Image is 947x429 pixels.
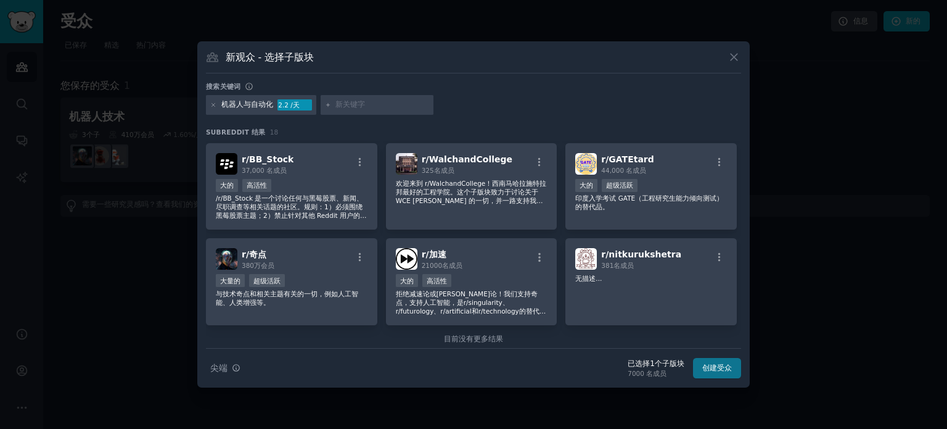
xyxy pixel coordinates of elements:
[242,249,249,259] font: r/
[242,154,249,164] font: r/
[650,359,655,368] font: 1
[628,370,653,377] font: 7000 名
[601,167,633,174] font: 44,000 名
[396,248,417,270] img: 加速
[221,100,273,109] font: 机器人与自动化
[575,275,602,282] font: 无描述...
[210,363,228,373] font: 尖端
[249,249,266,259] font: 奇点
[609,249,681,259] font: nitkurukshetra
[427,277,447,285] font: 高活性
[653,370,666,377] font: 成员
[444,335,503,343] font: 目前没有更多结果
[396,290,546,358] font: 拒绝减速论或[PERSON_NAME]论！我们支持奇点，支持人工智能，是r/singularity、r/futurology、r/artificial和r/technology的替代方案，因为这...
[226,51,314,63] font: 新观众 - 选择子版块
[606,181,633,189] font: 超级活跃
[609,154,654,164] font: GATEtard
[396,153,417,175] img: 沃尔昌德学院
[601,154,609,164] font: r/
[429,249,446,259] font: 加速
[633,167,646,174] font: 成员
[273,167,287,174] font: 成员
[400,277,414,285] font: 大的
[575,248,597,270] img: 尼特库鲁克谢特拉
[655,359,684,368] font: 个子版块
[702,364,732,372] font: 创建受众
[206,128,266,136] font: Subreddit 结果
[575,194,723,210] font: 印度入学考试 GATE（工程研究生能力倾向测试）的替代品。
[220,277,240,285] font: 大量的
[601,262,613,269] font: 381
[216,248,237,270] img: 奇点
[249,154,293,164] font: BB_Stock
[261,262,274,269] font: 会员
[220,181,234,189] font: 大的
[601,249,609,259] font: r/
[247,181,267,189] font: 高活性
[613,262,634,269] font: 名成员
[628,359,650,368] font: 已选择
[278,101,300,109] font: 2.2 /天
[242,262,261,269] font: 380万
[216,290,358,306] font: 与技术奇点和相关主题有关的一切，例如人工智能、人类增强等。
[580,181,593,189] font: 大的
[429,154,512,164] font: WalchandCollege
[422,249,429,259] font: r/
[422,154,429,164] font: r/
[206,357,245,379] button: 尖端
[216,194,367,262] font: /r/BB_Stock 是一个讨论任何与黑莓股票、新闻、尽职调查等相关话题的社区。规则：1）必须围绕黑莓股票主题；2）禁止针对其他 Reddit 用户的帖子。3）保持礼貌和专业。可能会出现很多分...
[422,262,449,269] font: 21000名
[270,128,279,136] font: 18
[575,153,597,175] img: 盖塔德
[449,262,462,269] font: 成员
[422,167,434,174] font: 325
[335,99,429,110] input: 新关键字
[253,277,281,285] font: 超级活跃
[396,180,547,213] font: 欢迎来到 r/WalchandCollege！西南马哈拉施特拉邦最好的工程学院。这个子版块致力于讨论关于 WCE [PERSON_NAME] 的一切，并一路支持我们的后辈。
[693,358,741,379] button: 创建受众
[434,167,454,174] font: 名成员
[216,153,237,175] img: BB_股票
[242,167,273,174] font: 37,000 名
[206,83,240,90] font: 搜索关键词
